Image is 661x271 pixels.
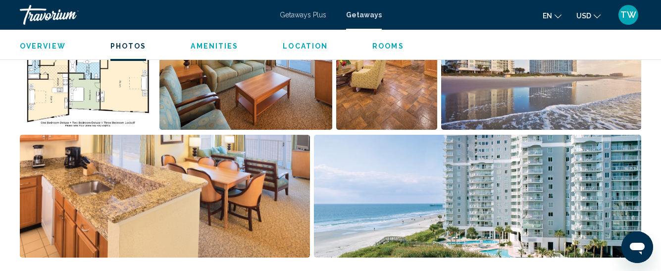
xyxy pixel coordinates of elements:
[621,231,653,263] iframe: Button to launch messaging window
[20,6,155,130] button: Open full-screen image slider
[441,6,641,130] button: Open full-screen image slider
[543,8,561,23] button: Change language
[314,134,641,258] button: Open full-screen image slider
[191,42,238,51] button: Amenities
[110,42,147,50] span: Photos
[576,12,591,20] span: USD
[543,12,552,20] span: en
[336,6,437,130] button: Open full-screen image slider
[620,10,636,20] span: TW
[283,42,328,50] span: Location
[20,5,270,25] a: Travorium
[191,42,238,50] span: Amenities
[372,42,404,51] button: Rooms
[20,134,310,258] button: Open full-screen image slider
[159,6,332,130] button: Open full-screen image slider
[20,42,66,51] button: Overview
[615,4,641,25] button: User Menu
[110,42,147,51] button: Photos
[280,11,326,19] a: Getaways Plus
[372,42,404,50] span: Rooms
[20,42,66,50] span: Overview
[346,11,382,19] a: Getaways
[283,42,328,51] button: Location
[576,8,601,23] button: Change currency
